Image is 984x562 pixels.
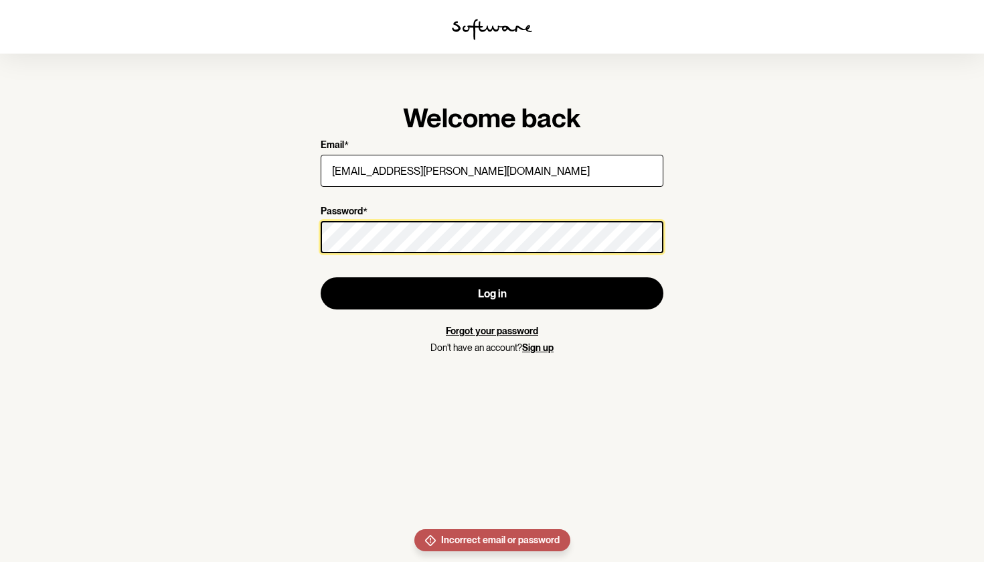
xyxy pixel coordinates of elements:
button: Log in [321,277,663,309]
p: Email [321,139,344,152]
a: Forgot your password [446,326,538,336]
p: Password [321,206,363,218]
h1: Welcome back [321,102,663,134]
a: Sign up [522,342,554,353]
p: Don't have an account? [321,342,663,354]
img: software logo [452,19,532,40]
